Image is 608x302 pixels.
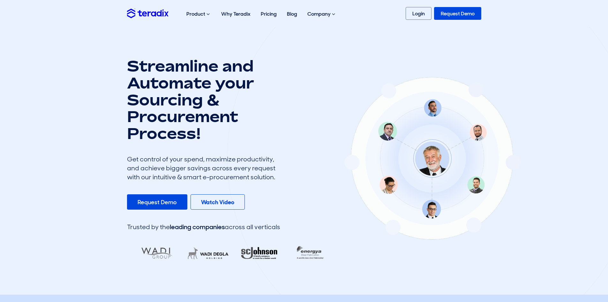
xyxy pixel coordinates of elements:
[434,7,481,20] a: Request Demo
[194,243,246,264] img: RA
[256,4,282,24] a: Pricing
[170,223,225,231] span: leading companies
[127,155,280,182] div: Get control of your spend, maximize productivity, and achieve bigger savings across every request...
[191,194,245,210] a: Watch Video
[181,4,216,24] div: Product
[245,243,297,264] img: Bariq
[127,194,187,210] a: Request Demo
[127,222,280,231] div: Trusted by the across all verticals
[127,9,169,18] img: Teradix logo
[216,4,256,24] a: Why Teradix
[127,58,280,142] h1: Streamline and Automate your Sourcing & Procurement Process!
[302,4,342,24] div: Company
[282,4,302,24] a: Blog
[406,7,432,20] a: Login
[201,198,234,206] b: Watch Video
